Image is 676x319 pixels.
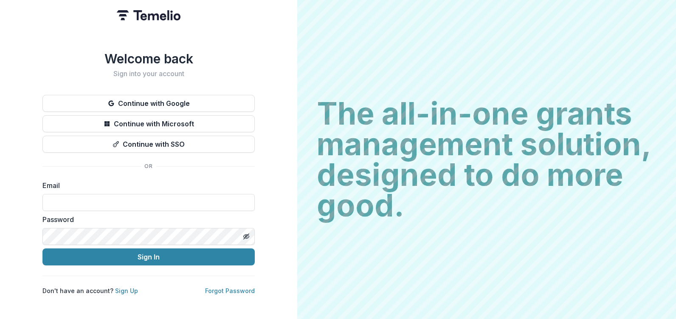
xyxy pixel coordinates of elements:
h1: Welcome back [42,51,255,66]
button: Continue with Microsoft [42,115,255,132]
a: Forgot Password [205,287,255,294]
button: Sign In [42,248,255,265]
label: Password [42,214,250,225]
img: Temelio [117,10,180,20]
button: Continue with SSO [42,136,255,153]
p: Don't have an account? [42,286,138,295]
a: Sign Up [115,287,138,294]
button: Continue with Google [42,95,255,112]
label: Email [42,180,250,191]
button: Toggle password visibility [239,230,253,243]
h2: Sign into your account [42,70,255,78]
